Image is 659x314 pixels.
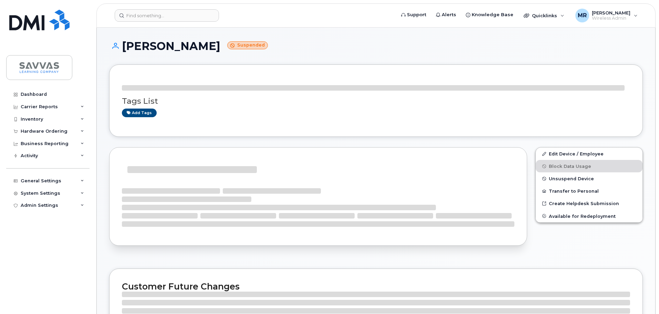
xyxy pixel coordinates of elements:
[122,109,157,117] a: Add tags
[109,40,643,52] h1: [PERSON_NAME]
[549,176,594,181] span: Unsuspend Device
[536,160,642,172] button: Block Data Usage
[536,148,642,160] a: Edit Device / Employee
[549,213,616,219] span: Available for Redeployment
[122,97,630,105] h3: Tags List
[227,41,268,49] small: Suspended
[122,281,630,292] h2: Customer Future Changes
[536,210,642,222] button: Available for Redeployment
[536,185,642,197] button: Transfer to Personal
[536,172,642,185] button: Unsuspend Device
[536,197,642,210] a: Create Helpdesk Submission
